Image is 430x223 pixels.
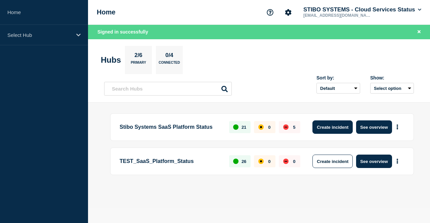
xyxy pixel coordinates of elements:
[263,5,277,19] button: Support
[97,29,148,35] span: Signed in successfully
[97,8,116,16] h1: Home
[370,83,414,94] button: Select option
[283,159,289,164] div: down
[132,52,145,61] p: 2/6
[393,155,402,168] button: More actions
[356,120,392,134] button: See overview
[268,125,270,130] p: 0
[131,61,146,68] p: Primary
[293,159,295,164] p: 0
[258,159,264,164] div: affected
[312,120,353,134] button: Create incident
[258,124,264,130] div: affected
[281,5,295,19] button: Account settings
[283,124,289,130] div: down
[316,75,360,80] div: Sort by:
[293,125,295,130] p: 5
[302,13,372,18] p: [EMAIL_ADDRESS][DOMAIN_NAME]
[415,28,423,36] button: Close banner
[120,155,221,168] p: TEST_SaaS_Platform_Status
[120,120,221,134] p: Stibo Systems SaaS Platform Status
[356,155,392,168] button: See overview
[101,55,121,65] h2: Hubs
[163,52,176,61] p: 0/4
[159,61,180,68] p: Connected
[7,32,72,38] p: Select Hub
[302,6,423,13] button: STIBO SYSTEMS - Cloud Services Status
[242,125,246,130] p: 21
[316,83,360,94] select: Sort by
[370,75,414,80] div: Show:
[393,121,402,133] button: More actions
[104,82,232,96] input: Search Hubs
[312,155,353,168] button: Create incident
[242,159,246,164] p: 26
[233,159,239,164] div: up
[268,159,270,164] p: 0
[233,124,239,130] div: up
